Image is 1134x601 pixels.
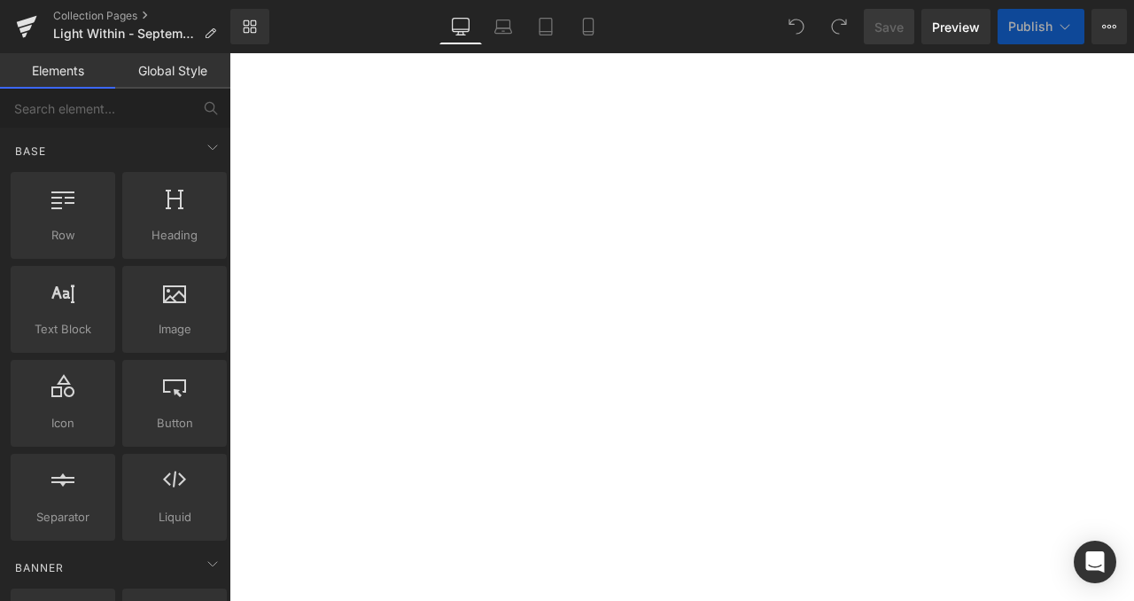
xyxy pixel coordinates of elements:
button: Publish [998,9,1084,44]
a: Laptop [482,9,524,44]
span: Liquid [128,508,221,527]
span: Text Block [16,320,110,339]
button: Undo [779,9,814,44]
div: Open Intercom Messenger [1074,541,1116,583]
a: Collection Pages [53,9,230,23]
span: Save [874,18,904,36]
span: Light Within - September Campaign [53,27,197,41]
a: Preview [921,9,990,44]
span: Image [128,320,221,339]
a: Mobile [567,9,610,44]
span: Banner [13,559,66,576]
span: Icon [16,414,110,433]
button: Redo [821,9,857,44]
span: Button [128,414,221,433]
a: New Library [230,9,269,44]
span: Heading [128,226,221,245]
a: Desktop [439,9,482,44]
button: More [1091,9,1127,44]
span: Row [16,226,110,245]
span: Separator [16,508,110,527]
a: Global Style [115,53,230,89]
span: Base [13,143,48,160]
span: Preview [932,18,980,36]
span: Publish [1008,20,1052,34]
a: Tablet [524,9,567,44]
